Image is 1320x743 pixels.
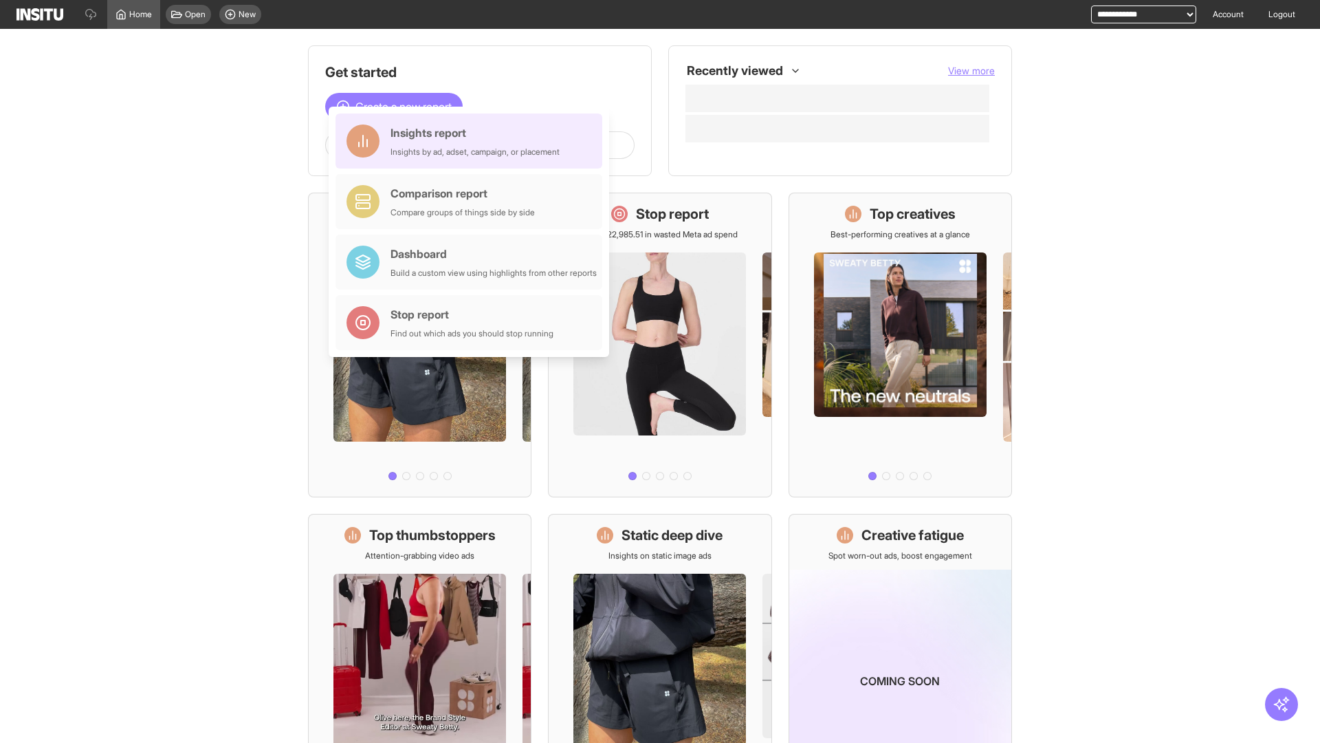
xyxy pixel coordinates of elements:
[390,207,535,218] div: Compare groups of things side by side
[830,229,970,240] p: Best-performing creatives at a glance
[16,8,63,21] img: Logo
[390,246,597,262] div: Dashboard
[608,550,712,561] p: Insights on static image ads
[390,328,553,339] div: Find out which ads you should stop running
[390,125,560,141] div: Insights report
[390,185,535,202] div: Comparison report
[390,147,560,158] div: Insights by ad, adset, campaign, or placement
[948,64,995,78] button: View more
[239,9,256,20] span: New
[789,193,1012,497] a: Top creativesBest-performing creatives at a glance
[325,93,463,120] button: Create a new report
[129,9,152,20] span: Home
[548,193,771,497] a: Stop reportSave £22,985.51 in wasted Meta ad spend
[365,550,474,561] p: Attention-grabbing video ads
[325,63,635,82] h1: Get started
[636,204,709,224] h1: Stop report
[369,526,496,545] h1: Top thumbstoppers
[390,306,553,323] div: Stop report
[390,268,597,279] div: Build a custom view using highlights from other reports
[948,65,995,76] span: View more
[355,98,452,115] span: Create a new report
[621,526,723,545] h1: Static deep dive
[582,229,738,240] p: Save £22,985.51 in wasted Meta ad spend
[308,193,531,497] a: What's live nowSee all active ads instantly
[185,9,206,20] span: Open
[870,204,956,224] h1: Top creatives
